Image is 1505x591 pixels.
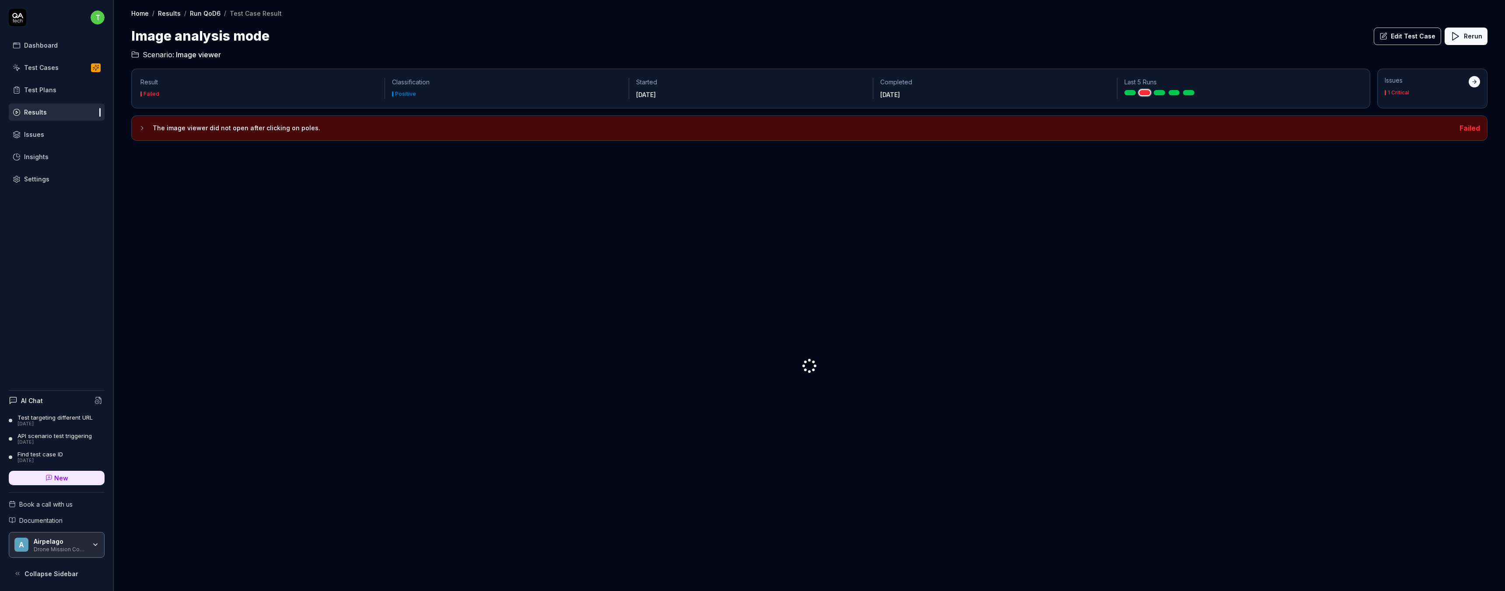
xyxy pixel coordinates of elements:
button: Collapse Sidebar [9,565,105,582]
div: API scenario test triggering [17,432,92,439]
div: Issues [24,130,44,139]
div: Find test case ID [17,451,63,458]
a: Home [131,9,149,17]
span: Failed [1459,124,1480,132]
a: Documentation [9,516,105,525]
span: Scenario: [141,49,174,60]
span: Documentation [19,516,63,525]
a: Results [158,9,181,17]
div: Airpelago [34,538,86,546]
p: Last 5 Runs [1124,78,1354,87]
div: Test targeting different URL [17,414,93,421]
span: Book a call with us [19,500,73,509]
a: Issues [9,126,105,143]
div: / [184,9,186,17]
a: Results [9,104,105,121]
span: New [54,473,68,483]
div: [DATE] [17,458,63,464]
a: Scenario:Image viewer [131,49,221,60]
span: Image viewer [176,49,221,60]
p: Completed [880,78,1110,87]
a: New [9,471,105,485]
a: Test targeting different URL[DATE] [9,414,105,427]
p: Started [636,78,866,87]
h4: AI Chat [21,396,43,405]
div: 1 Critical [1388,90,1409,95]
div: Failed [143,91,159,97]
button: t [91,9,105,26]
button: The image viewer did not open after clicking on poles. [139,123,1452,133]
time: [DATE] [636,91,656,98]
div: Test Cases [24,63,59,72]
a: Run QoD6 [190,9,220,17]
div: / [152,9,154,17]
a: Find test case ID[DATE] [9,451,105,464]
p: Result [140,78,378,87]
div: Test Case Result [230,9,282,17]
a: API scenario test triggering[DATE] [9,432,105,445]
div: Positive [395,91,416,97]
button: Edit Test Case [1374,28,1441,45]
div: / [224,9,226,17]
a: Test Plans [9,81,105,98]
a: Insights [9,148,105,165]
div: Test Plans [24,85,56,94]
h3: The image viewer did not open after clicking on poles. [153,123,1452,133]
div: [DATE] [17,421,93,427]
div: Dashboard [24,41,58,50]
span: Collapse Sidebar [24,569,78,578]
span: A [14,538,28,552]
a: Test Cases [9,59,105,76]
a: Dashboard [9,37,105,54]
div: [DATE] [17,439,92,445]
a: Settings [9,170,105,188]
p: Classification [392,78,622,87]
div: Results [24,108,47,117]
div: Insights [24,152,49,161]
button: AAirpelagoDrone Mission Control [9,532,105,558]
time: [DATE] [880,91,900,98]
div: Settings [24,174,49,184]
h1: Image analysis mode [131,26,269,46]
div: Issues [1385,76,1469,85]
span: t [91,10,105,24]
a: Book a call with us [9,500,105,509]
div: Drone Mission Control [34,545,86,552]
button: Rerun [1445,28,1487,45]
